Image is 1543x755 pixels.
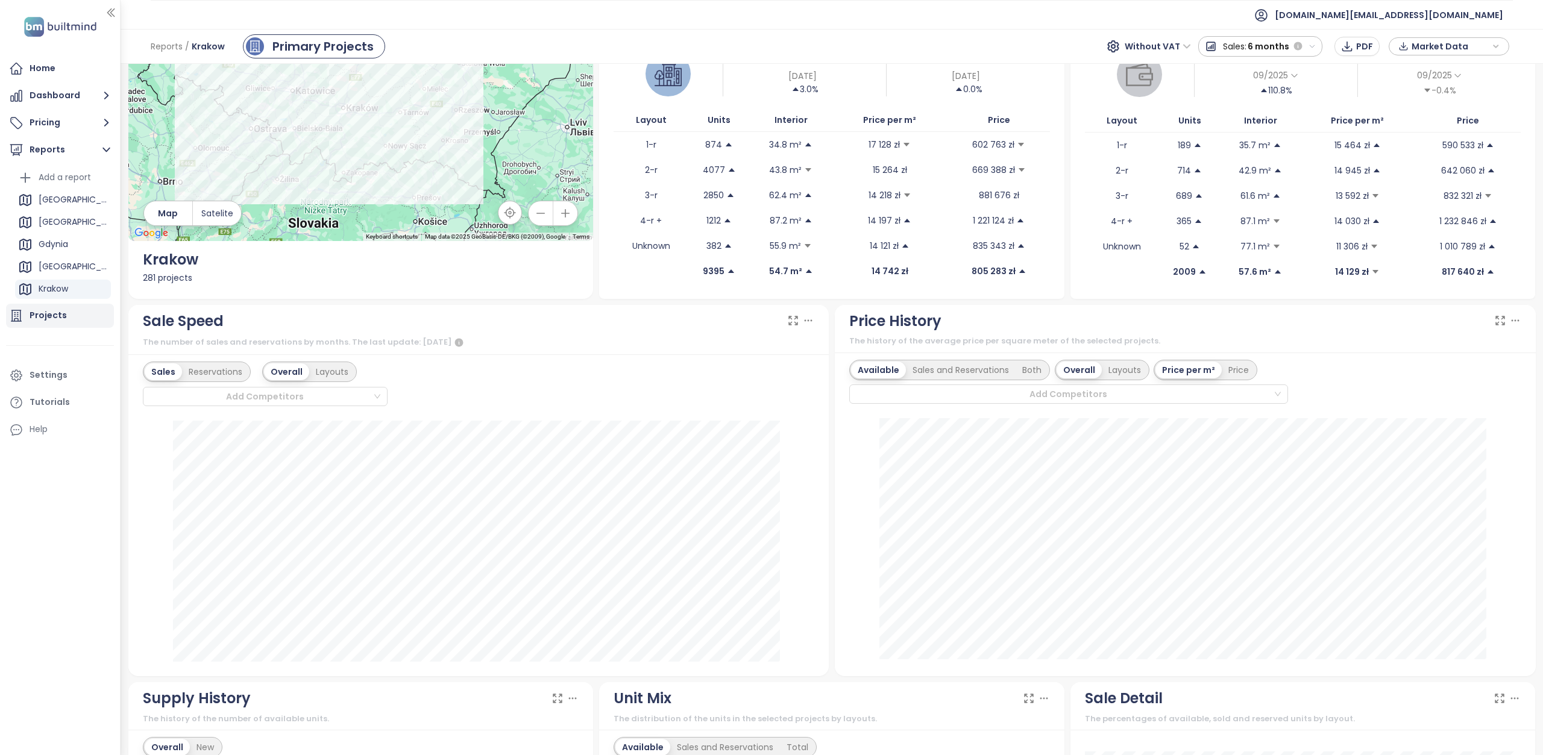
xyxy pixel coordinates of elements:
p: 835 343 zł [973,239,1014,252]
div: Layouts [1102,362,1148,378]
td: 3-r [1085,183,1159,208]
div: [GEOGRAPHIC_DATA] [39,259,108,274]
p: 62.4 m² [769,189,802,202]
div: Help [30,422,48,437]
span: caret-up [1274,268,1282,276]
div: Krakow [15,280,111,299]
div: Unit Mix [614,687,671,710]
p: 17 128 zł [869,138,900,151]
span: Map data ©2025 GeoBasis-DE/BKG (©2009), Google [425,233,565,240]
th: Price per m² [832,108,948,132]
p: 1 010 789 zł [1440,240,1485,253]
span: Krakow [192,36,225,57]
span: 6 months [1248,36,1289,57]
button: Satelite [193,201,241,225]
span: caret-down [804,166,812,174]
div: Overall [264,363,309,380]
div: Home [30,61,55,76]
a: Home [6,57,114,81]
div: Supply History [143,687,251,710]
div: Sale Detail [1085,687,1163,710]
span: caret-up [805,267,813,275]
span: caret-up [1195,192,1203,200]
div: Krakow [143,248,579,271]
span: caret-up [1193,166,1202,175]
span: caret-up [1372,217,1380,225]
span: caret-up [1192,242,1200,251]
p: 817 640 zł [1442,265,1484,278]
span: caret-down [1371,192,1380,200]
p: 87.2 m² [770,214,802,227]
button: PDF [1334,37,1380,56]
div: [GEOGRAPHIC_DATA] [39,215,108,230]
div: Reservations [182,363,249,380]
p: 832 321 zł [1444,189,1482,202]
a: Projects [6,304,114,328]
div: Price [1222,362,1255,378]
p: 714 [1177,164,1191,177]
div: The distribution of the units in the selected projects by layouts. [614,713,1050,725]
p: 14 030 zł [1334,215,1369,228]
span: caret-down [1272,217,1281,225]
td: 3-r [614,183,688,208]
p: 881 676 zł [979,189,1019,202]
div: Gdynia [39,237,68,252]
div: Gdynia [15,235,111,254]
span: caret-up [901,242,910,250]
td: 4-r + [1085,208,1159,234]
div: The history of the number of available units. [143,713,579,725]
div: Both [1016,362,1048,378]
span: caret-up [903,216,911,225]
span: [DATE] [788,69,817,83]
span: caret-down [902,140,911,149]
p: 365 [1177,215,1192,228]
div: Krakow [39,281,68,296]
img: wallet [1126,61,1153,88]
p: 1 232 846 zł [1439,215,1486,228]
div: The percentages of available, sold and reserved units by layout. [1085,713,1521,725]
span: caret-up [1274,166,1282,175]
span: caret-up [1018,267,1026,275]
p: 43.8 m² [769,163,802,177]
p: 13 592 zł [1336,189,1369,202]
button: Reports [6,138,114,162]
div: The number of sales and reservations by months. The last update: [DATE] [143,335,815,349]
span: caret-up [1260,86,1268,95]
span: caret-up [1372,166,1381,175]
div: [GEOGRAPHIC_DATA] [15,257,111,277]
td: Unknown [1085,234,1159,259]
p: 55.9 m² [770,239,801,252]
div: Sales and Reservations [906,362,1016,378]
button: Pricing [6,111,114,135]
th: Layout [1085,109,1159,133]
span: 09/2025 [1417,69,1452,82]
td: 4-r + [614,208,688,233]
img: house [655,60,682,87]
span: caret-down [1423,86,1431,95]
div: Available [851,362,906,378]
th: Interior [1221,109,1300,133]
span: Map [158,207,178,220]
th: Units [688,108,750,132]
span: caret-up [1273,141,1281,149]
p: 689 [1176,189,1192,202]
span: caret-up [1487,166,1495,175]
td: 2-r [1085,158,1159,183]
p: 52 [1180,240,1189,253]
span: caret-up [1016,216,1025,225]
span: caret-down [903,191,911,199]
span: / [185,36,189,57]
span: Satelite [201,207,233,220]
div: Layouts [309,363,355,380]
p: 642 060 zł [1441,164,1485,177]
p: 54.7 m² [769,265,802,278]
div: 110.8% [1260,84,1292,97]
button: Keyboard shortcuts [366,233,418,241]
p: 4077 [703,163,725,177]
span: caret-up [1486,141,1494,149]
th: Layout [614,108,688,132]
p: 61.6 m² [1240,189,1270,202]
span: caret-down [1371,268,1380,276]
